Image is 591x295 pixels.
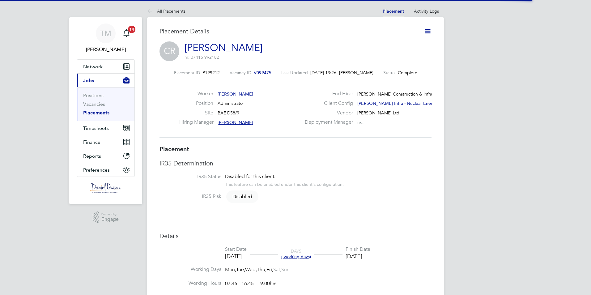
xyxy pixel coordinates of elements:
[225,253,247,260] div: [DATE]
[301,100,353,107] label: Client Config
[83,92,104,98] a: Positions
[301,110,353,116] label: Vendor
[147,8,185,14] a: All Placements
[179,91,213,97] label: Worker
[273,267,281,273] span: Sat,
[100,29,111,37] span: TM
[202,70,220,75] span: P199212
[266,267,273,273] span: Fri,
[128,26,135,33] span: 14
[90,183,121,193] img: danielowen-logo-retina.png
[77,183,135,193] a: Go to home page
[159,173,221,180] label: IR35 Status
[83,125,109,131] span: Timesheets
[226,190,258,203] span: Disabled
[159,266,221,273] label: Working Days
[346,253,370,260] div: [DATE]
[179,110,213,116] label: Site
[159,193,221,200] label: IR35 Risk
[225,246,247,253] div: Start Date
[101,217,119,222] span: Engage
[174,70,200,75] label: Placement ID
[301,119,353,126] label: Deployment Manager
[257,267,266,273] span: Thu,
[281,70,308,75] label: Last Updated
[218,120,253,125] span: [PERSON_NAME]
[159,145,189,153] b: Placement
[83,101,105,107] a: Vacancies
[83,110,109,116] a: Placements
[159,27,415,35] h3: Placement Details
[77,121,134,135] button: Timesheets
[225,280,276,287] div: 07:45 - 16:45
[225,267,236,273] span: Mon,
[83,153,101,159] span: Reports
[218,100,244,106] span: Administrator
[77,149,134,163] button: Reports
[77,60,134,73] button: Network
[159,41,179,61] span: CR
[185,42,262,54] a: [PERSON_NAME]
[310,70,339,75] span: [DATE] 13:26 -
[77,46,135,53] span: Tom Meachin
[83,167,110,173] span: Preferences
[236,267,245,273] span: Tue,
[101,212,119,217] span: Powered by
[159,280,221,287] label: Working Hours
[383,9,404,14] a: Placement
[83,139,100,145] span: Finance
[383,70,395,75] label: Status
[69,17,142,204] nav: Main navigation
[179,100,213,107] label: Position
[77,135,134,149] button: Finance
[398,70,417,75] span: Complete
[414,8,439,14] a: Activity Logs
[257,280,276,287] span: 9.00hrs
[346,246,370,253] div: Finish Date
[278,248,314,259] div: DAYS
[159,159,432,167] h3: IR35 Determination
[281,254,311,259] span: ( working days)
[357,110,399,116] span: [PERSON_NAME] Ltd
[83,64,103,70] span: Network
[159,232,432,240] h3: Details
[357,91,440,97] span: [PERSON_NAME] Construction & Infrast…
[77,163,134,177] button: Preferences
[120,24,133,43] a: 14
[218,110,239,116] span: BAE D58/9
[218,91,253,97] span: [PERSON_NAME]
[179,119,213,126] label: Hiring Manager
[339,70,373,75] span: [PERSON_NAME]
[225,173,275,180] span: Disabled for this client.
[281,267,290,273] span: Sun
[245,267,257,273] span: Wed,
[254,70,271,75] span: V099475
[77,24,135,53] a: TM[PERSON_NAME]
[93,212,119,223] a: Powered byEngage
[185,54,219,60] span: m: 07415 992182
[357,120,364,125] span: n/a
[301,91,353,97] label: End Hirer
[357,100,440,106] span: [PERSON_NAME] Infra - Nuclear Energ…
[83,78,94,83] span: Jobs
[225,180,344,187] div: This feature can be enabled under this client's configuration.
[77,87,134,121] div: Jobs
[230,70,251,75] label: Vacancy ID
[77,74,134,87] button: Jobs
